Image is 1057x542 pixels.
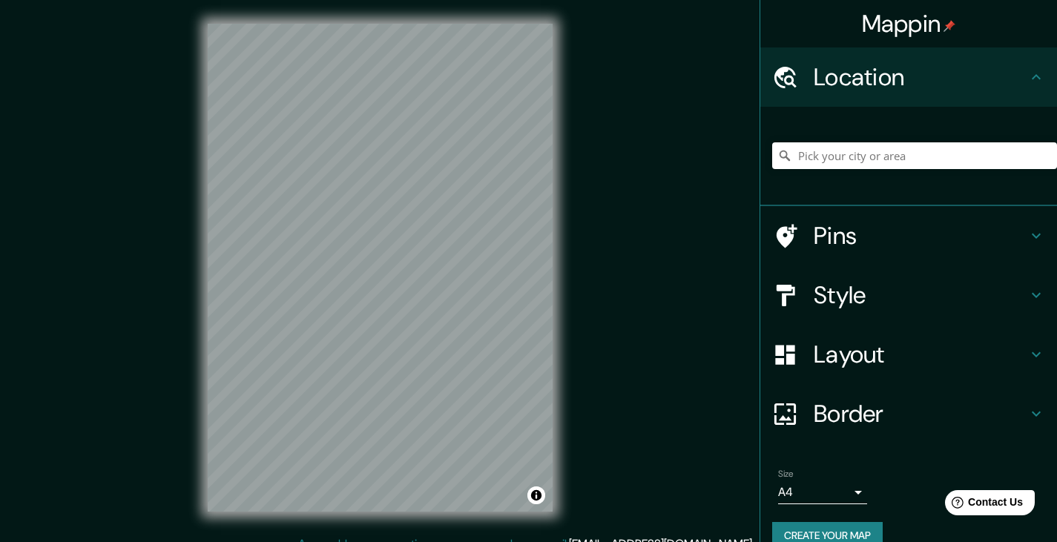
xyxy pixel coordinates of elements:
[944,20,955,32] img: pin-icon.png
[527,486,545,504] button: Toggle attribution
[760,384,1057,443] div: Border
[760,325,1057,384] div: Layout
[760,47,1057,107] div: Location
[778,468,794,480] label: Size
[862,9,956,39] h4: Mappin
[925,484,1041,526] iframe: Help widget launcher
[814,62,1027,92] h4: Location
[814,280,1027,310] h4: Style
[760,206,1057,265] div: Pins
[778,480,867,504] div: A4
[772,142,1057,169] input: Pick your city or area
[814,221,1027,251] h4: Pins
[814,340,1027,369] h4: Layout
[814,399,1027,429] h4: Border
[760,265,1057,325] div: Style
[208,24,553,512] canvas: Map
